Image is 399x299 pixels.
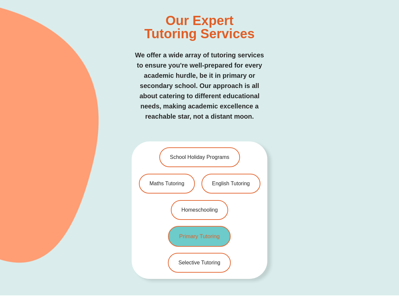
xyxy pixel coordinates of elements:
[132,50,267,122] p: We offer a wide array of tutoring services to ensure you're well-prepared for every academic hurd...
[179,234,220,239] span: Primary Tutoring
[145,14,255,40] h2: Our Expert Tutoring Services
[212,181,250,186] span: English Tutoring
[149,181,184,186] span: Maths Tutoring
[168,226,231,247] a: Primary Tutoring
[289,224,399,299] iframe: Chat Widget
[201,174,260,194] a: English Tutoring
[139,174,195,194] a: Maths Tutoring
[170,155,229,160] span: School Holiday Programs
[168,253,231,273] a: Selective Tutoring
[181,207,218,213] span: Homeschooling
[171,200,228,220] a: Homeschooling
[178,260,220,265] span: Selective Tutoring
[159,147,240,167] a: School Holiday Programs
